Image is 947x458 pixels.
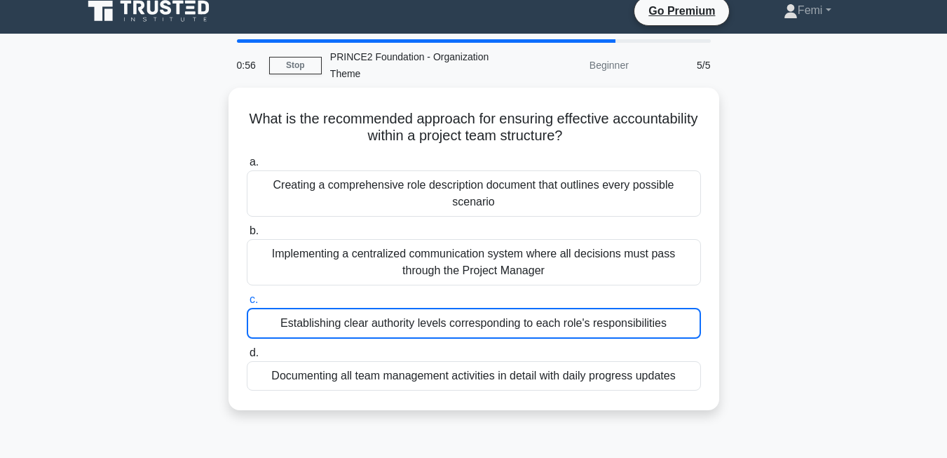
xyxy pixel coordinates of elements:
div: Creating a comprehensive role description document that outlines every possible scenario [247,170,701,217]
div: Documenting all team management activities in detail with daily progress updates [247,361,701,391]
a: Go Premium [640,2,723,20]
h5: What is the recommended approach for ensuring effective accountability within a project team stru... [245,110,702,145]
div: 5/5 [637,51,719,79]
span: b. [250,224,259,236]
span: d. [250,346,259,358]
span: a. [250,156,259,168]
div: Beginner [515,51,637,79]
a: Stop [269,57,322,74]
div: 0:56 [229,51,269,79]
span: c. [250,293,258,305]
div: Implementing a centralized communication system where all decisions must pass through the Project... [247,239,701,285]
div: PRINCE2 Foundation - Organization Theme [322,43,515,88]
div: Establishing clear authority levels corresponding to each role's responsibilities [247,308,701,339]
